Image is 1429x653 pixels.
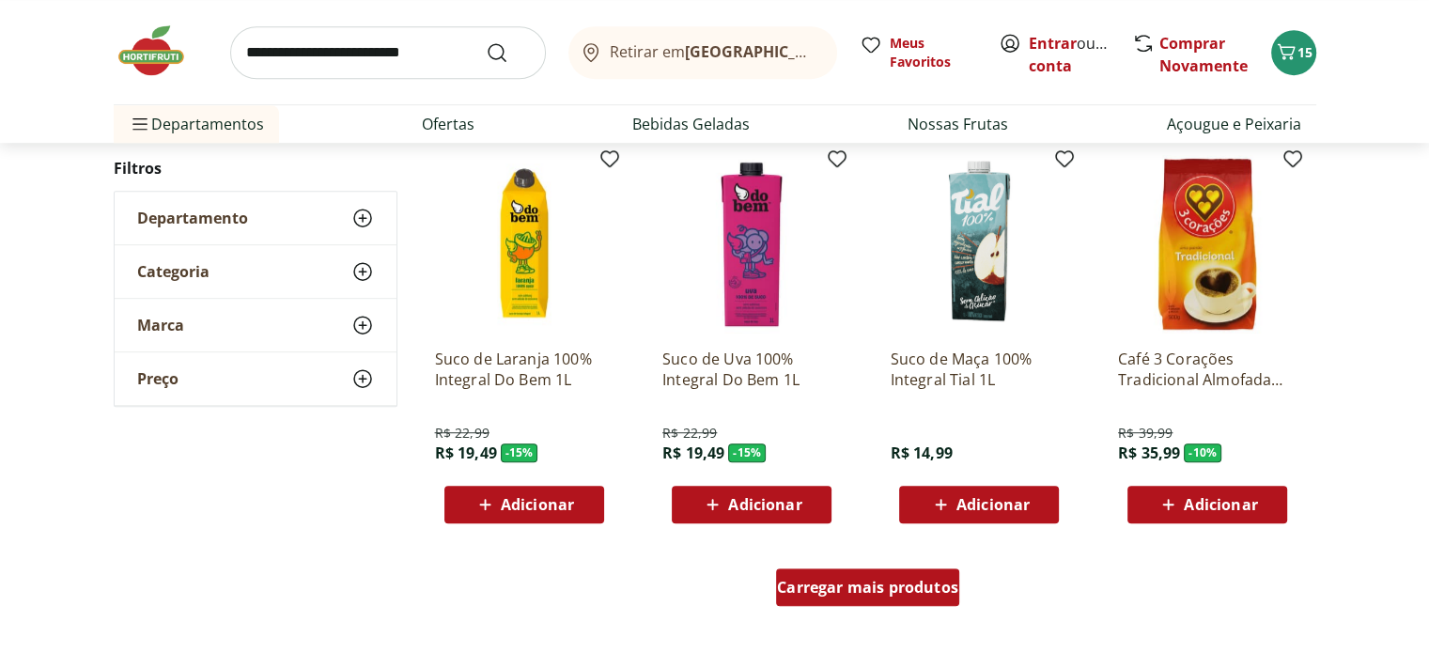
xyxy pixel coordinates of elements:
b: [GEOGRAPHIC_DATA]/[GEOGRAPHIC_DATA] [685,41,1002,62]
img: Hortifruti [114,23,208,79]
span: Categoria [137,263,210,282]
span: R$ 35,99 [1118,443,1180,463]
a: Entrar [1029,33,1077,54]
button: Adicionar [672,486,831,523]
img: Suco de Maça 100% Integral Tial 1L [890,155,1068,334]
a: Café 3 Corações Tradicional Almofada 500g [1118,349,1297,390]
a: Açougue e Peixaria [1167,113,1301,135]
span: Adicionar [1184,497,1257,512]
button: Retirar em[GEOGRAPHIC_DATA]/[GEOGRAPHIC_DATA] [568,26,837,79]
img: Suco de Laranja 100% Integral Do Bem 1L [435,155,614,334]
button: Marca [115,300,396,352]
button: Categoria [115,246,396,299]
img: Café 3 Corações Tradicional Almofada 500g [1118,155,1297,334]
a: Meus Favoritos [860,34,976,71]
a: Bebidas Geladas [632,113,750,135]
span: Marca [137,317,184,335]
span: R$ 19,49 [662,443,724,463]
button: Menu [129,101,151,147]
button: Adicionar [444,486,604,523]
h2: Filtros [114,150,397,188]
span: R$ 19,49 [435,443,497,463]
span: - 10 % [1184,443,1221,462]
a: Suco de Laranja 100% Integral Do Bem 1L [435,349,614,390]
a: Ofertas [422,113,474,135]
span: Adicionar [956,497,1030,512]
span: Meus Favoritos [890,34,976,71]
span: R$ 22,99 [435,424,489,443]
span: - 15 % [501,443,538,462]
img: Suco de Uva 100% Integral Do Bem 1L [662,155,841,334]
button: Preço [115,353,396,406]
span: Retirar em [610,43,817,60]
span: 15 [1297,43,1313,61]
a: Suco de Maça 100% Integral Tial 1L [890,349,1068,390]
button: Adicionar [899,486,1059,523]
span: R$ 14,99 [890,443,952,463]
button: Departamento [115,193,396,245]
a: Comprar Novamente [1159,33,1248,76]
span: - 15 % [728,443,766,462]
input: search [230,26,546,79]
a: Nossas Frutas [908,113,1008,135]
span: Preço [137,370,179,389]
button: Carrinho [1271,30,1316,75]
a: Criar conta [1029,33,1132,76]
span: Adicionar [728,497,801,512]
span: Carregar mais produtos [777,580,958,595]
a: Carregar mais produtos [776,568,959,614]
span: R$ 39,99 [1118,424,1173,443]
a: Suco de Uva 100% Integral Do Bem 1L [662,349,841,390]
span: Departamento [137,210,248,228]
span: ou [1029,32,1112,77]
button: Adicionar [1127,486,1287,523]
button: Submit Search [486,41,531,64]
span: Departamentos [129,101,264,147]
span: R$ 22,99 [662,424,717,443]
span: Adicionar [501,497,574,512]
